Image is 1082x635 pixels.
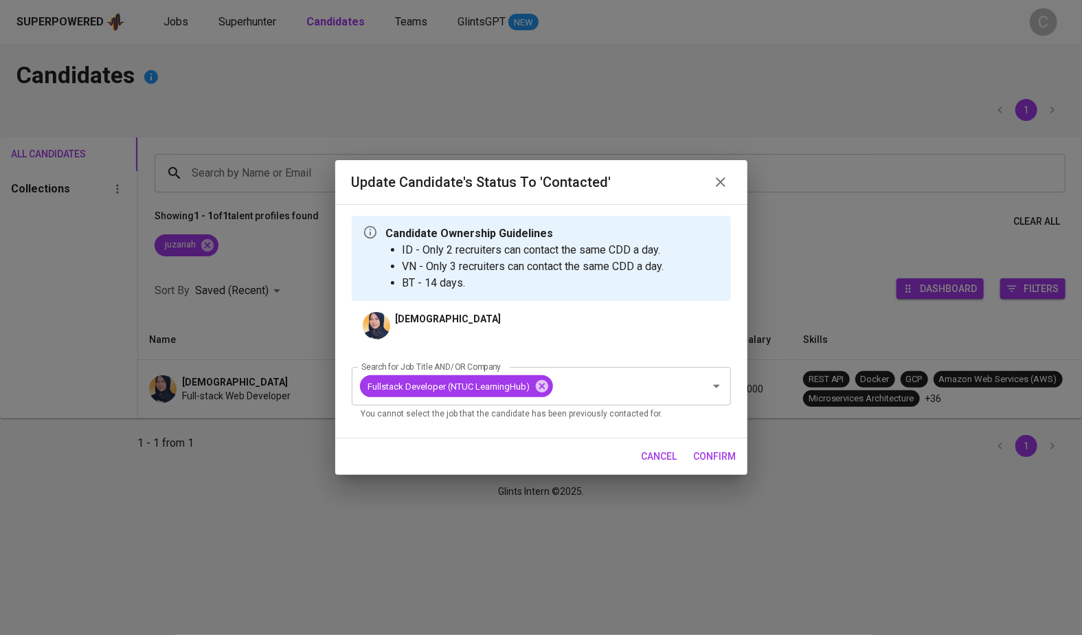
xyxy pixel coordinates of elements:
[403,275,664,291] li: BT - 14 days.
[360,375,553,397] div: Fullstack Developer (NTUC LearningHub)
[361,408,721,421] p: You cannot select the job that the candidate has been previously contacted for.
[642,448,677,465] span: cancel
[396,312,501,326] p: [DEMOGRAPHIC_DATA]
[360,380,539,393] span: Fullstack Developer (NTUC LearningHub)
[707,377,726,396] button: Open
[636,444,683,469] button: cancel
[363,312,390,339] img: de97cf1e1e9887176206f222485f5f80.jpg
[688,444,742,469] button: confirm
[352,171,611,193] h6: Update Candidate's Status to 'Contacted'
[386,225,664,242] p: Candidate Ownership Guidelines
[403,258,664,275] li: VN - Only 3 recruiters can contact the same CDD a day.
[403,242,664,258] li: ID - Only 2 recruiters can contact the same CDD a day.
[694,448,736,465] span: confirm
